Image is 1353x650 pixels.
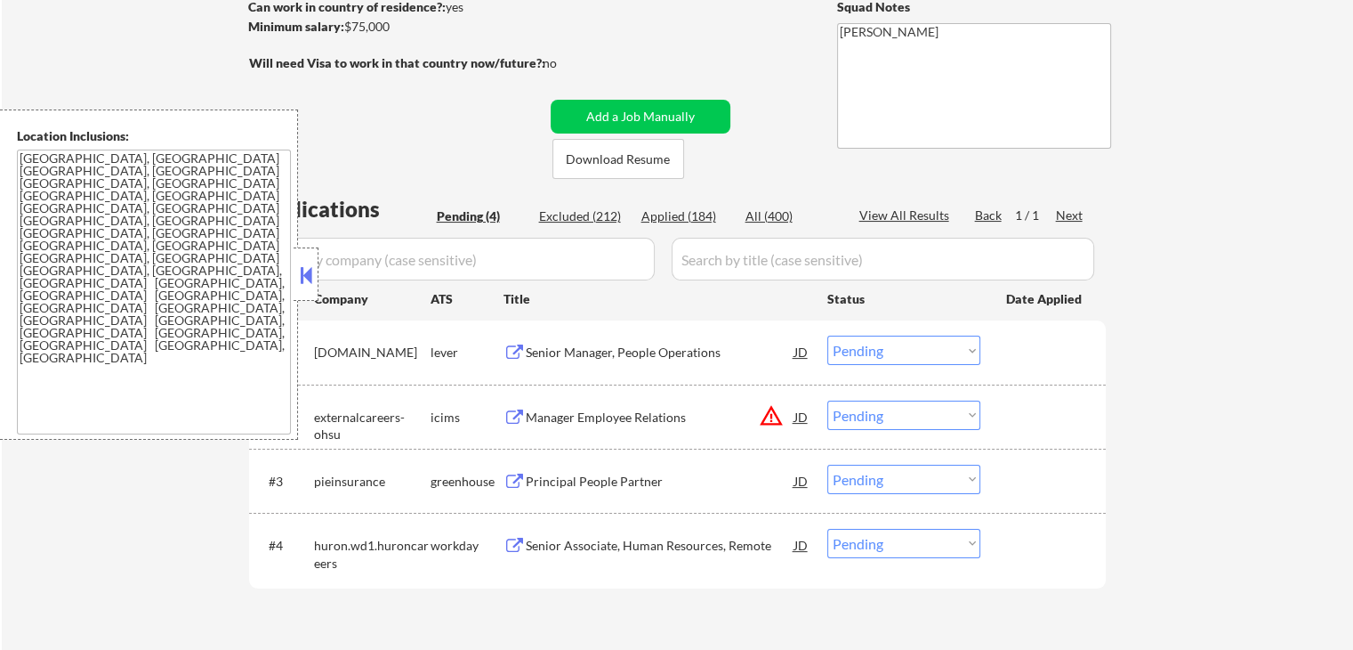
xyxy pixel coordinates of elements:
[793,465,810,497] div: JD
[314,290,431,308] div: Company
[314,409,431,443] div: externalcareers-ohsu
[314,537,431,572] div: huron.wd1.huroncareers
[431,290,503,308] div: ATS
[431,409,503,427] div: icims
[1015,207,1056,224] div: 1 / 1
[793,529,810,561] div: JD
[249,55,545,70] strong: Will need Visa to work in that country now/future?:
[248,18,544,36] div: $75,000
[526,409,794,427] div: Manager Employee Relations
[17,127,291,145] div: Location Inclusions:
[827,282,980,314] div: Status
[254,238,655,280] input: Search by company (case sensitive)
[975,207,1003,224] div: Back
[526,344,794,362] div: Senior Manager, People Operations
[539,207,628,225] div: Excluded (212)
[859,207,954,224] div: View All Results
[1056,207,1084,224] div: Next
[745,207,834,225] div: All (400)
[254,199,431,220] div: Applications
[269,473,300,491] div: #3
[314,344,431,362] div: [DOMAIN_NAME]
[793,401,810,433] div: JD
[552,139,684,179] button: Download Resume
[437,207,526,225] div: Pending (4)
[543,54,593,72] div: no
[526,473,794,491] div: Principal People Partner
[503,290,810,308] div: Title
[551,100,730,134] button: Add a Job Manually
[1006,290,1084,308] div: Date Applied
[431,473,503,491] div: greenhouse
[269,537,300,555] div: #4
[672,238,1094,280] input: Search by title (case sensitive)
[314,473,431,491] div: pieinsurance
[431,537,503,555] div: workday
[793,336,810,368] div: JD
[526,537,794,555] div: Senior Associate, Human Resources, Remote
[641,207,730,225] div: Applied (184)
[248,19,344,34] strong: Minimum salary:
[759,403,784,428] button: warning_amber
[431,344,503,362] div: lever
